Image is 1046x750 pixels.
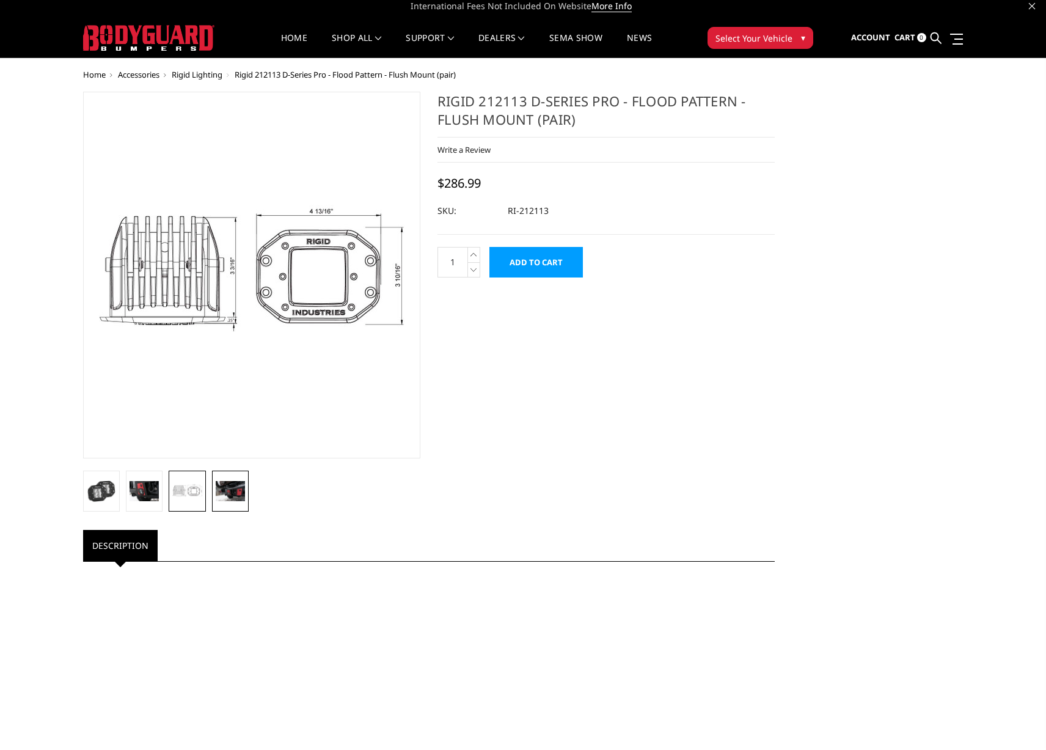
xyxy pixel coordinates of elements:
[489,247,583,278] input: Add to Cart
[83,530,158,561] a: Description
[627,34,652,57] a: News
[437,175,481,191] span: $286.99
[715,32,792,45] span: Select Your Vehicle
[83,92,420,458] a: Rigid 212113 D-Series Pro - Flood Pattern - Flush Mount (pair)
[83,25,214,51] img: BODYGUARD BUMPERS
[83,69,106,80] a: Home
[894,21,926,54] a: Cart 0
[437,144,491,155] a: Write a Review
[332,34,381,57] a: shop all
[708,27,813,49] button: Select Your Vehicle
[894,32,915,43] span: Cart
[281,34,307,57] a: Home
[172,69,222,80] a: Rigid Lighting
[235,69,456,80] span: Rigid 212113 D-Series Pro - Flood Pattern - Flush Mount (pair)
[801,31,805,44] span: ▾
[917,33,926,42] span: 0
[216,481,245,501] img: Rigid 212113 D-Series Pro - Flood Pattern - Flush Mount (pair)
[508,200,549,222] dd: RI-212113
[172,480,202,502] img: Rigid 212113 D-Series Pro - Flood Pattern - Flush Mount (pair)
[851,32,890,43] span: Account
[87,480,116,502] img: Rigid 212113 D-Series Pro - Flood Pattern - Flush Mount (pair)
[130,481,159,501] img: Rigid 212113 D-Series Pro - Flood Pattern - Flush Mount (pair)
[118,69,159,80] a: Accessories
[478,34,525,57] a: Dealers
[437,92,775,138] h1: Rigid 212113 D-Series Pro - Flood Pattern - Flush Mount (pair)
[985,691,1046,750] iframe: Chat Widget
[851,21,890,54] a: Account
[549,34,602,57] a: SEMA Show
[437,200,499,222] dt: SKU:
[406,34,454,57] a: Support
